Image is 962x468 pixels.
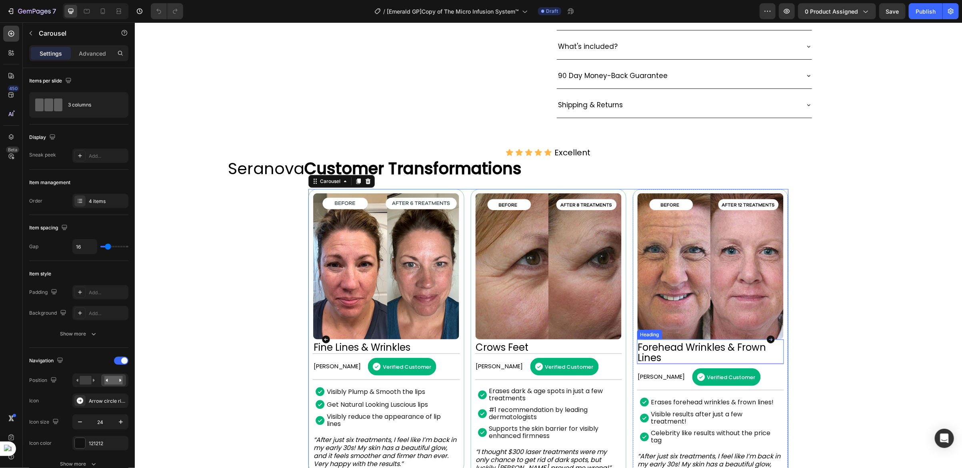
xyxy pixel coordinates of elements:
[29,327,128,341] button: Show more
[1,137,479,156] p: Seranova
[916,7,936,16] div: Publish
[170,135,387,157] strong: Customer Transformations
[68,96,117,114] div: 3 columns
[192,391,317,405] p: Visibly reduce the appearance of lip lines
[29,417,60,428] div: Icon size
[178,319,325,331] h2: Fine Lines & Wrinkles
[89,310,126,317] div: Add...
[423,48,533,58] p: 90 Day Money-Back Guarantee
[29,179,70,186] div: Item management
[625,306,647,328] button: Carousel Next Arrow
[423,77,488,88] p: Shipping & Returns
[29,223,69,233] div: Item spacing
[504,309,526,316] div: Heading
[135,22,962,468] iframe: To enrich screen reader interactions, please activate Accessibility in Grammarly extension settings
[89,440,126,447] div: 121212
[151,3,183,19] div: Undo/Redo
[354,403,479,417] p: Supports the skin barrier for visibly enhanced firmness
[73,239,97,254] input: Auto
[420,125,456,135] p: Excellent
[29,356,65,366] div: Navigation
[354,365,479,380] p: Erases dark & age spots in just a few treatments
[178,171,324,317] img: gempages_580790998209135112-38aea56a-6f53-4b42-ac97-9894d93d7665.png
[60,460,98,468] div: Show more
[516,407,642,422] p: Celebrity like results without the price tag
[886,8,899,15] span: Save
[909,3,942,19] button: Publish
[179,340,226,347] p: [PERSON_NAME]
[503,351,550,358] p: [PERSON_NAME]
[52,6,56,16] p: 7
[184,155,207,163] div: Carousel
[805,7,858,16] span: 0 product assigned
[8,85,19,92] div: 450
[29,132,57,143] div: Display
[502,319,649,341] h2: Forehead Wrinkles & Frown Lines
[29,375,58,386] div: Position
[79,49,106,58] p: Advanced
[3,3,60,19] button: 7
[179,413,322,446] i: “After just six treatments, I feel like I’m back in my early 30s! My skin has a beautiful glow, a...
[29,440,52,447] div: Icon color
[516,388,642,403] p: Visible results after just a few treatment!
[6,147,19,153] div: Beta
[39,28,107,38] p: Carousel
[248,341,296,348] span: Verified Customer
[89,289,126,296] div: Add...
[29,197,42,205] div: Order
[341,340,388,347] p: [PERSON_NAME]
[29,76,73,86] div: Items per slide
[29,151,56,159] div: Sneak peek
[89,198,126,205] div: 4 items
[89,153,126,160] div: Add...
[935,429,954,448] div: Open Intercom Messenger
[89,398,126,405] div: Arrow circle right filled
[879,3,906,19] button: Save
[29,243,38,250] div: Gap
[503,429,646,462] i: “After just six treatments, I feel like I’m back in my early 30s! My skin has a beautiful glow, a...
[60,330,98,338] div: Show more
[192,366,290,373] p: Visibly Plump & Smooth the lips
[354,384,479,398] p: #1 recommendation by leading dermatologists
[340,319,487,331] h2: Crows Feet
[410,341,458,348] span: Verified Customer
[29,397,39,404] div: Icon
[383,7,385,16] span: /
[40,49,62,58] p: Settings
[387,7,519,16] span: [Emerald GP]Copy of The Micro Infusion System™
[516,376,639,384] p: Erases forehead wrinkles & frown lines!
[546,8,558,15] span: Draft
[29,308,68,319] div: Background
[192,379,293,386] p: Get Natural Looking Luscious lips
[340,171,486,317] img: gempages_580790998209135112-320cb53e-87be-465d-82a7-3b5c07346db8.jpg
[180,306,202,328] button: Carousel Back Arrow
[29,287,59,298] div: Padding
[29,270,51,277] div: Item style
[341,425,476,450] i: “I thought $300 laser treatments were my only chance to get rid of dark spots, but luckily [PERSO...
[503,171,649,317] img: gempages_580790998209135112-dff443a5-79a5-4578-b594-c44a7328b7ac.jpg
[572,351,621,359] span: Verified Customer
[798,3,876,19] button: 0 product assigned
